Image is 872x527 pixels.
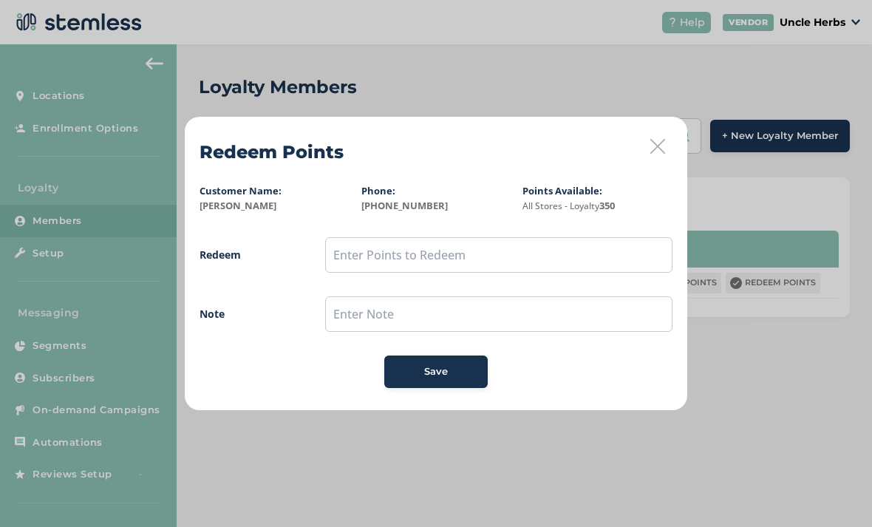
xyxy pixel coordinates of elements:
label: Customer Name: [200,184,282,197]
small: All Stores - Loyalty [522,200,599,212]
label: [PERSON_NAME] [200,199,350,214]
button: Save [384,356,488,388]
label: Phone: [361,184,395,197]
iframe: Chat Widget [798,456,872,527]
label: Note [200,306,296,322]
span: Save [424,364,448,379]
input: Enter Points to Redeem [325,237,672,273]
input: Enter Note [325,296,672,332]
h2: Redeem Points [200,139,344,166]
label: Redeem [200,247,296,262]
label: Points Available: [522,184,602,197]
label: [PHONE_NUMBER] [361,199,511,214]
label: 350 [522,199,672,214]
